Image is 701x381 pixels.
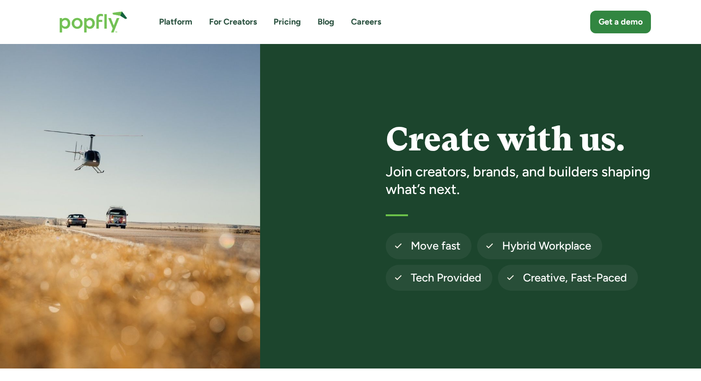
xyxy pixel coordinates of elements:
a: Blog [318,16,334,28]
a: Platform [159,16,192,28]
a: Pricing [274,16,301,28]
h4: Creative, Fast-Paced [523,270,627,285]
h4: Tech Provided [411,270,481,285]
h3: Join creators, brands, and builders shaping what’s next. [386,163,666,198]
h4: Move fast [411,238,460,253]
a: home [50,2,137,42]
a: Get a demo [590,11,651,33]
a: For Creators [209,16,257,28]
a: Careers [351,16,381,28]
h1: Create with us. [386,122,666,157]
h4: Hybrid Workplace [502,238,591,253]
div: Get a demo [599,16,643,28]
